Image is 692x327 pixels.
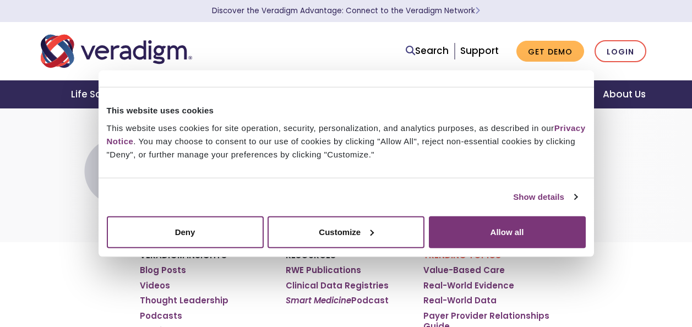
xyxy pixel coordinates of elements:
div: This website uses cookies [107,104,586,117]
a: Login [595,40,646,63]
a: Clinical Data Registries [286,280,389,291]
a: Videos [140,280,170,291]
a: Get Demo [516,41,584,62]
a: Real-World Data [423,295,497,306]
button: Allow all [429,216,586,248]
a: Smart MedicinePodcast [286,295,389,306]
a: Privacy Notice [107,123,586,145]
a: Thought Leadership [140,295,228,306]
a: About Us [590,80,659,108]
a: Life Sciences [58,80,149,108]
a: RWE Publications [286,265,361,276]
a: Blog Posts [140,265,186,276]
a: Real-World Evidence [423,280,514,291]
img: Veradigm logo [41,33,192,69]
a: Search [406,43,449,58]
button: Deny [107,216,264,248]
div: This website uses cookies for site operation, security, personalization, and analytics purposes, ... [107,121,586,161]
a: Value-Based Care [423,265,505,276]
button: Customize [268,216,424,248]
em: Smart Medicine [286,295,351,306]
a: Discover the Veradigm Advantage: Connect to the Veradigm NetworkLearn More [212,6,480,16]
a: Show details [513,190,577,204]
a: Podcasts [140,310,182,321]
span: Learn More [475,6,480,16]
a: Support [460,44,499,57]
